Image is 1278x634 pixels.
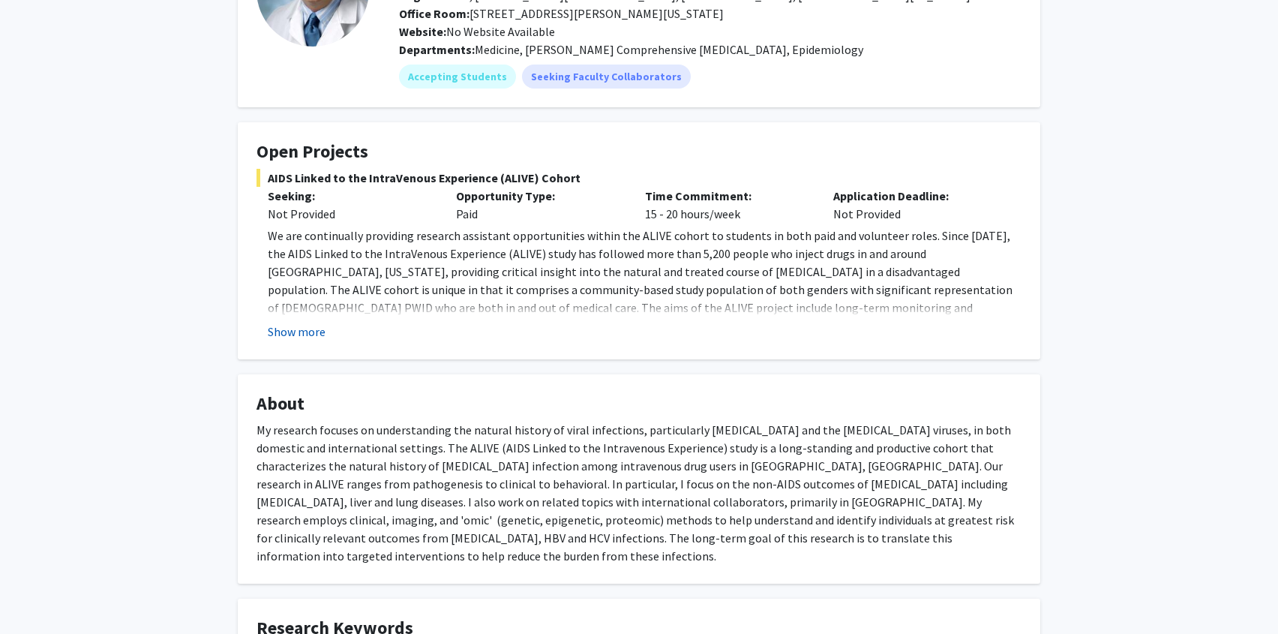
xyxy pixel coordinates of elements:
h4: About [256,393,1021,415]
p: Seeking: [268,187,433,205]
p: We are continually providing research assistant opportunities within the ALIVE cohort to students... [268,227,1021,407]
p: Opportunity Type: [456,187,622,205]
div: 15 - 20 hours/week [634,187,822,223]
div: Not Provided [822,187,1010,223]
span: AIDS Linked to the IntraVenous Experience (ALIVE) Cohort [256,169,1021,187]
mat-chip: Seeking Faculty Collaborators [522,65,691,89]
div: Not Provided [268,205,433,223]
button: Show more [268,323,325,341]
b: Office Room: [399,6,469,21]
span: [STREET_ADDRESS][PERSON_NAME][US_STATE] [399,6,724,21]
div: My research focuses on understanding the natural history of viral infections, particularly [MEDIC... [256,421,1021,565]
b: Departments: [399,42,475,57]
b: Website: [399,24,446,39]
span: No Website Available [399,24,555,39]
p: Application Deadline: [833,187,999,205]
span: Medicine, [PERSON_NAME] Comprehensive [MEDICAL_DATA], Epidemiology [475,42,863,57]
mat-chip: Accepting Students [399,65,516,89]
p: Time Commitment: [645,187,811,205]
h4: Open Projects [256,141,1021,163]
iframe: Chat [11,566,64,623]
div: Paid [445,187,633,223]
